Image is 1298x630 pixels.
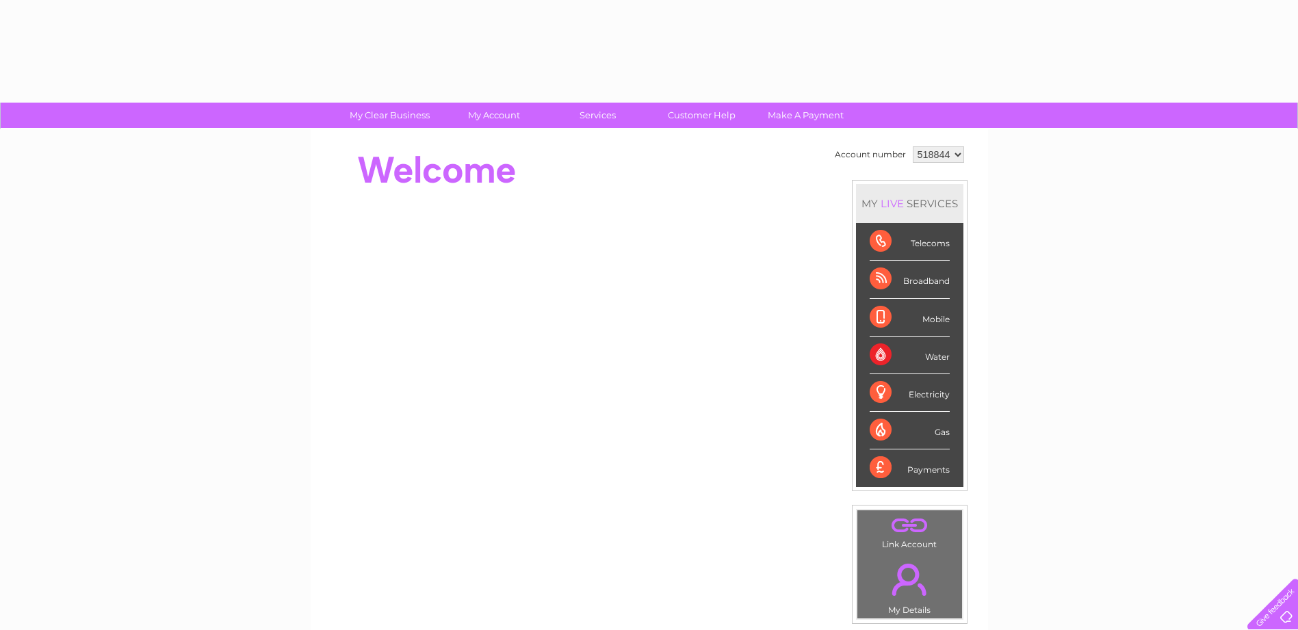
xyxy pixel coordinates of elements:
a: . [861,555,959,603]
div: Gas [870,412,950,449]
a: Customer Help [645,103,758,128]
a: My Account [437,103,550,128]
div: Broadband [870,261,950,298]
td: My Details [857,552,963,619]
a: Services [541,103,654,128]
a: Make A Payment [749,103,862,128]
div: Water [870,337,950,374]
td: Link Account [857,510,963,553]
div: Electricity [870,374,950,412]
div: MY SERVICES [856,184,963,223]
a: My Clear Business [333,103,446,128]
div: Mobile [870,299,950,337]
div: Payments [870,449,950,486]
td: Account number [831,143,909,166]
div: LIVE [878,197,907,210]
div: Telecoms [870,223,950,261]
a: . [861,514,959,538]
